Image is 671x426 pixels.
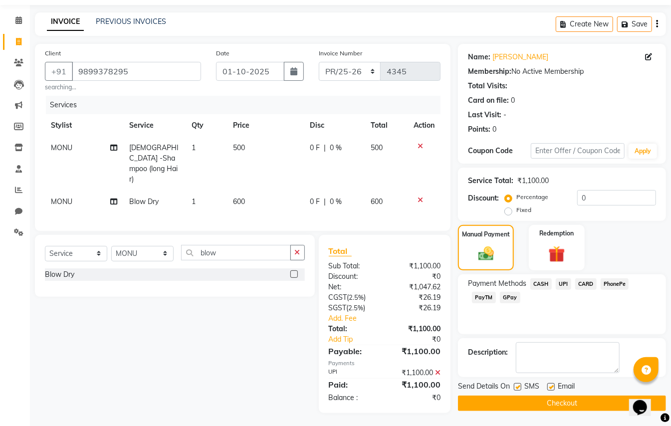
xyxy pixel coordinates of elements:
[500,292,520,303] span: GPay
[617,16,652,32] button: Save
[385,271,448,282] div: ₹0
[385,282,448,292] div: ₹1,047.62
[539,229,574,238] label: Redemption
[321,393,385,403] div: Balance :
[192,197,196,206] span: 1
[468,176,513,186] div: Service Total:
[629,144,657,159] button: Apply
[524,381,539,394] span: SMS
[45,269,74,280] div: Blow Dry
[458,396,666,411] button: Checkout
[468,66,656,77] div: No Active Membership
[181,245,291,260] input: Search or Scan
[365,114,408,137] th: Total
[468,95,509,106] div: Card on file:
[45,49,61,58] label: Client
[468,66,511,77] div: Membership:
[492,52,548,62] a: [PERSON_NAME]
[472,292,496,303] span: PayTM
[47,13,84,31] a: INVOICE
[385,368,448,378] div: ₹1,100.00
[233,143,245,152] span: 500
[321,271,385,282] div: Discount:
[468,193,499,204] div: Discount:
[310,143,320,153] span: 0 F
[543,244,570,264] img: _gift.svg
[321,345,385,357] div: Payable:
[129,197,159,206] span: Blow Dry
[468,52,490,62] div: Name:
[468,278,526,289] span: Payment Methods
[601,278,629,290] span: PhonePe
[468,81,507,91] div: Total Visits:
[629,386,661,416] iframe: chat widget
[216,49,229,58] label: Date
[516,206,531,214] label: Fixed
[45,62,73,81] button: +91
[51,143,72,152] span: MONU
[556,278,571,290] span: UPI
[385,393,448,403] div: ₹0
[321,334,396,345] a: Add Tip
[319,49,362,58] label: Invoice Number
[321,324,385,334] div: Total:
[468,110,501,120] div: Last Visit:
[492,124,496,135] div: 0
[321,282,385,292] div: Net:
[371,143,383,152] span: 500
[385,261,448,271] div: ₹1,100.00
[321,292,385,303] div: ( )
[462,230,510,239] label: Manual Payment
[321,379,385,391] div: Paid:
[468,146,531,156] div: Coupon Code
[329,359,441,368] div: Payments
[324,197,326,207] span: |
[385,379,448,391] div: ₹1,100.00
[458,381,510,394] span: Send Details On
[96,17,166,26] a: PREVIOUS INVOICES
[324,143,326,153] span: |
[321,313,448,324] a: Add. Fee
[45,114,123,137] th: Stylist
[46,96,448,114] div: Services
[385,292,448,303] div: ₹26.19
[330,143,342,153] span: 0 %
[310,197,320,207] span: 0 F
[371,197,383,206] span: 600
[233,197,245,206] span: 600
[468,124,490,135] div: Points:
[468,347,508,358] div: Description:
[51,197,72,206] span: MONU
[349,304,364,312] span: 2.5%
[511,95,515,106] div: 0
[123,114,186,137] th: Service
[186,114,227,137] th: Qty
[408,114,441,137] th: Action
[129,143,179,184] span: [DEMOGRAPHIC_DATA] -Shampoo (long Hair)
[329,293,347,302] span: CGST
[516,193,548,202] label: Percentage
[321,368,385,378] div: UPI
[385,324,448,334] div: ₹1,100.00
[473,245,499,263] img: _cash.svg
[503,110,506,120] div: -
[575,278,597,290] span: CARD
[192,143,196,152] span: 1
[329,246,352,256] span: Total
[558,381,575,394] span: Email
[329,303,347,312] span: SGST
[330,197,342,207] span: 0 %
[304,114,365,137] th: Disc
[321,261,385,271] div: Sub Total:
[349,293,364,301] span: 2.5%
[227,114,304,137] th: Price
[321,303,385,313] div: ( )
[395,334,448,345] div: ₹0
[385,303,448,313] div: ₹26.19
[385,345,448,357] div: ₹1,100.00
[45,83,201,92] small: searching...
[531,143,625,159] input: Enter Offer / Coupon Code
[72,62,201,81] input: Search by Name/Mobile/Email/Code
[530,278,552,290] span: CASH
[556,16,613,32] button: Create New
